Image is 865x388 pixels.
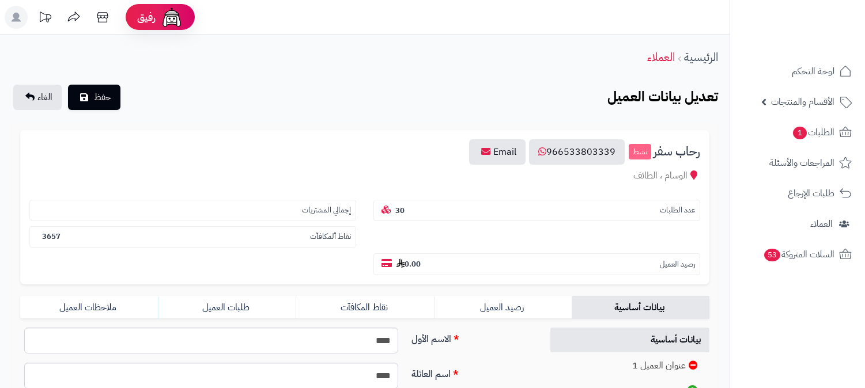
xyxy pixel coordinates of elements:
small: نشط [629,144,651,160]
a: بيانات أساسية [572,296,709,319]
a: الرئيسية [684,48,718,66]
div: الوسام ، الطائف [29,169,700,182]
b: تعديل بيانات العميل [607,86,718,107]
small: نقاط ألمكافآت [310,231,351,242]
a: رصيد العميل [434,296,572,319]
a: طلبات العميل [158,296,296,319]
a: العملاء [737,210,858,238]
span: رفيق [137,10,156,24]
span: 1 [793,127,807,139]
span: لوحة التحكم [792,63,834,79]
label: اسم العائلة [407,363,537,381]
a: عنوان العميل 1 [550,353,710,378]
b: 0.00 [396,258,421,269]
span: طلبات الإرجاع [788,185,834,201]
small: إجمالي المشتريات [302,205,351,216]
span: حفظ [94,90,111,104]
span: 53 [764,249,780,261]
img: logo-2.png [787,31,854,55]
a: بيانات أساسية [550,328,710,352]
a: الطلبات1 [737,119,858,146]
a: ملاحظات العميل [20,296,158,319]
label: الاسم الأول [407,328,537,346]
button: حفظ [68,85,120,110]
a: الغاء [13,85,62,110]
span: رحاب سفر [654,145,700,158]
a: السلات المتروكة53 [737,241,858,268]
span: الغاء [37,90,52,104]
a: المراجعات والأسئلة [737,149,858,177]
span: الطلبات [792,124,834,140]
span: العملاء [810,216,833,232]
small: رصيد العميل [660,259,695,270]
b: 3657 [42,231,61,242]
a: طلبات الإرجاع [737,180,858,207]
b: 30 [395,205,405,216]
a: لوحة التحكم [737,58,858,85]
span: الأقسام والمنتجات [771,94,834,110]
a: Email [469,139,526,165]
a: نقاط المكافآت [296,296,433,319]
a: العملاء [647,48,675,66]
span: المراجعات والأسئلة [769,155,834,171]
img: ai-face.png [160,6,183,29]
small: عدد الطلبات [660,205,695,216]
a: 966533803339 [529,139,625,165]
a: تحديثات المنصة [31,6,59,32]
span: السلات المتروكة [763,246,834,263]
